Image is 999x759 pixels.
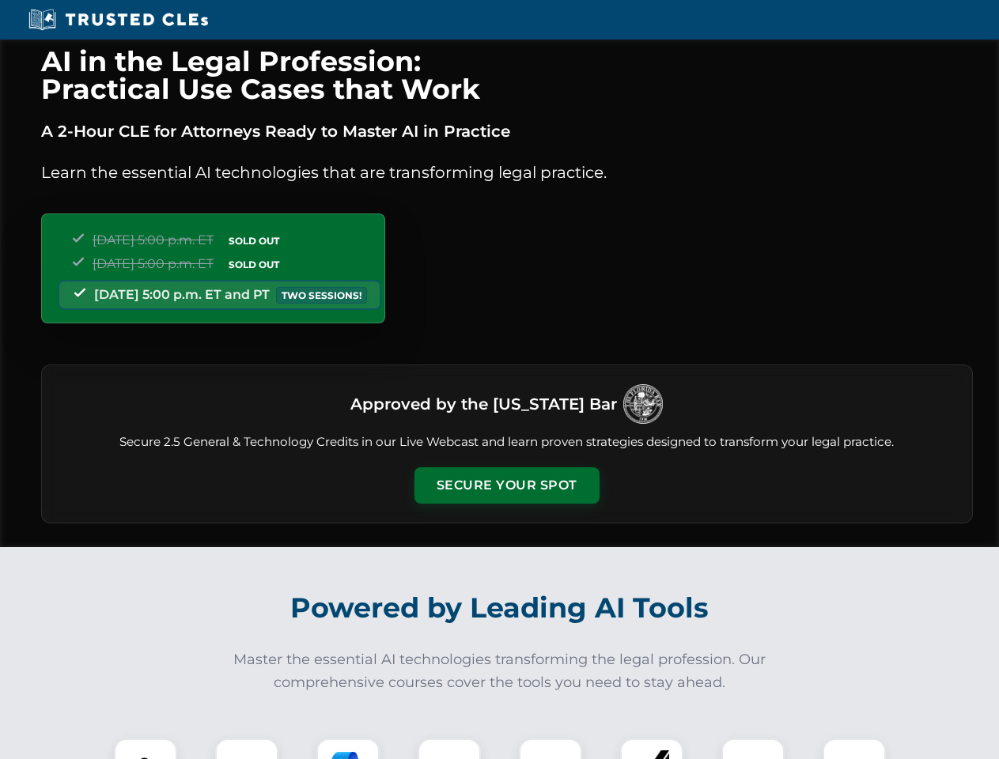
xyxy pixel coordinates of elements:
p: Master the essential AI technologies transforming the legal profession. Our comprehensive courses... [223,648,777,694]
span: [DATE] 5:00 p.m. ET [93,232,214,247]
h3: Approved by the [US_STATE] Bar [350,390,617,418]
p: Secure 2.5 General & Technology Credits in our Live Webcast and learn proven strategies designed ... [61,433,953,451]
span: SOLD OUT [223,256,285,273]
button: Secure Your Spot [414,467,600,504]
span: [DATE] 5:00 p.m. ET [93,256,214,271]
span: SOLD OUT [223,232,285,249]
img: Logo [623,384,663,424]
p: Learn the essential AI technologies that are transforming legal practice. [41,160,973,185]
p: A 2-Hour CLE for Attorneys Ready to Master AI in Practice [41,119,973,144]
h1: AI in the Legal Profession: Practical Use Cases that Work [41,47,973,103]
h2: Powered by Leading AI Tools [62,580,938,636]
img: Trusted CLEs [24,8,213,32]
